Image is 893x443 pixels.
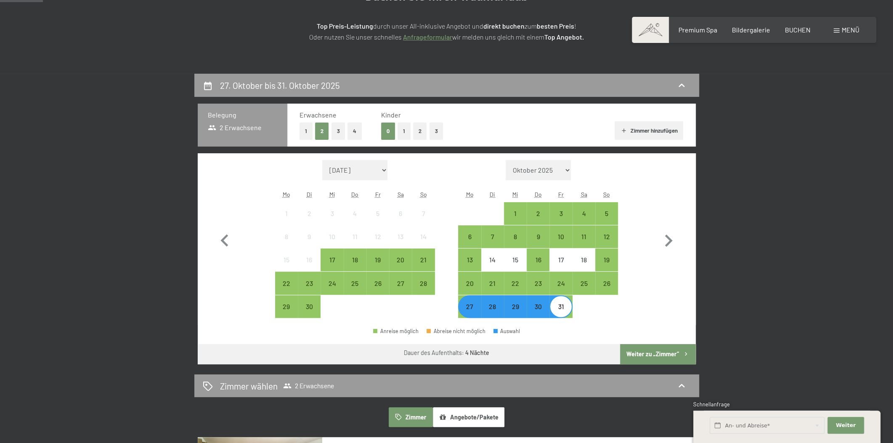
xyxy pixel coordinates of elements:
[481,295,504,318] div: Tue Oct 28 2025
[220,80,340,91] h2: 27. Oktober bis 31. Oktober 2025
[381,111,401,119] span: Kinder
[481,272,504,294] div: Tue Oct 21 2025
[458,295,481,318] div: Mon Oct 27 2025
[283,382,334,390] span: 2 Erwachsene
[344,225,366,248] div: Anreise nicht möglich
[351,191,358,198] abbr: Donnerstag
[596,280,617,301] div: 26
[482,280,503,301] div: 21
[390,280,411,301] div: 27
[298,202,321,225] div: Tue Sep 02 2025
[596,256,617,278] div: 19
[389,202,412,225] div: Sat Sep 06 2025
[678,26,717,34] a: Premium Spa
[458,272,481,294] div: Anreise möglich
[344,202,366,225] div: Anreise nicht möglich
[481,225,504,248] div: Tue Oct 07 2025
[505,280,526,301] div: 22
[615,121,683,140] button: Zimmer hinzufügen
[298,225,321,248] div: Anreise nicht möglich
[596,210,617,231] div: 5
[732,26,770,34] span: Bildergalerie
[549,225,572,248] div: Anreise möglich
[366,272,389,294] div: Anreise möglich
[527,272,549,294] div: Thu Oct 23 2025
[572,248,595,271] div: Sat Oct 18 2025
[344,202,366,225] div: Thu Sep 04 2025
[344,272,366,294] div: Thu Sep 25 2025
[389,225,412,248] div: Anreise nicht möglich
[412,272,435,294] div: Anreise möglich
[429,123,443,140] button: 3
[527,225,549,248] div: Anreise möglich
[366,225,389,248] div: Fri Sep 12 2025
[344,272,366,294] div: Anreise möglich
[549,272,572,294] div: Fri Oct 24 2025
[505,233,526,254] div: 8
[367,210,388,231] div: 5
[504,202,527,225] div: Wed Oct 01 2025
[549,272,572,294] div: Anreise möglich
[403,33,452,41] a: Anfrageformular
[366,225,389,248] div: Anreise nicht möglich
[549,202,572,225] div: Anreise möglich
[550,303,571,324] div: 31
[572,225,595,248] div: Sat Oct 11 2025
[544,33,584,41] strong: Top Angebot.
[527,280,549,301] div: 23
[466,191,473,198] abbr: Montag
[412,202,435,225] div: Anreise nicht möglich
[220,380,278,392] h2: Zimmer wählen
[549,248,572,271] div: Anreise nicht möglich
[504,295,527,318] div: Anreise möglich
[550,233,571,254] div: 10
[527,303,549,324] div: 30
[275,225,298,248] div: Mon Sep 08 2025
[397,191,404,198] abbr: Samstag
[482,256,503,278] div: 14
[299,210,320,231] div: 2
[389,248,412,271] div: Anreise möglich
[275,295,298,318] div: Anreise möglich
[307,191,312,198] abbr: Dienstag
[412,202,435,225] div: Sun Sep 07 2025
[573,256,594,278] div: 18
[558,191,564,198] abbr: Freitag
[459,256,480,278] div: 13
[550,280,571,301] div: 24
[389,202,412,225] div: Anreise nicht möglich
[321,248,343,271] div: Wed Sep 17 2025
[366,248,389,271] div: Fri Sep 19 2025
[413,280,434,301] div: 28
[549,248,572,271] div: Fri Oct 17 2025
[389,272,412,294] div: Anreise möglich
[465,349,489,356] b: 4 Nächte
[344,248,366,271] div: Anreise möglich
[595,202,618,225] div: Sun Oct 05 2025
[275,225,298,248] div: Anreise nicht möglich
[367,280,388,301] div: 26
[412,225,435,248] div: Anreise nicht möglich
[375,191,380,198] abbr: Freitag
[595,272,618,294] div: Anreise möglich
[299,280,320,301] div: 23
[298,202,321,225] div: Anreise nicht möglich
[299,123,313,140] button: 1
[458,272,481,294] div: Mon Oct 20 2025
[527,272,549,294] div: Anreise möglich
[298,248,321,271] div: Anreise nicht möglich
[596,233,617,254] div: 12
[427,328,485,334] div: Abreise nicht möglich
[481,248,504,271] div: Anreise nicht möglich
[573,210,594,231] div: 4
[842,26,859,34] span: Menü
[283,191,290,198] abbr: Montag
[595,225,618,248] div: Sun Oct 12 2025
[527,295,549,318] div: Thu Oct 30 2025
[276,303,297,324] div: 29
[527,202,549,225] div: Thu Oct 02 2025
[397,123,411,140] button: 1
[459,303,480,324] div: 27
[299,111,337,119] span: Erwachsene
